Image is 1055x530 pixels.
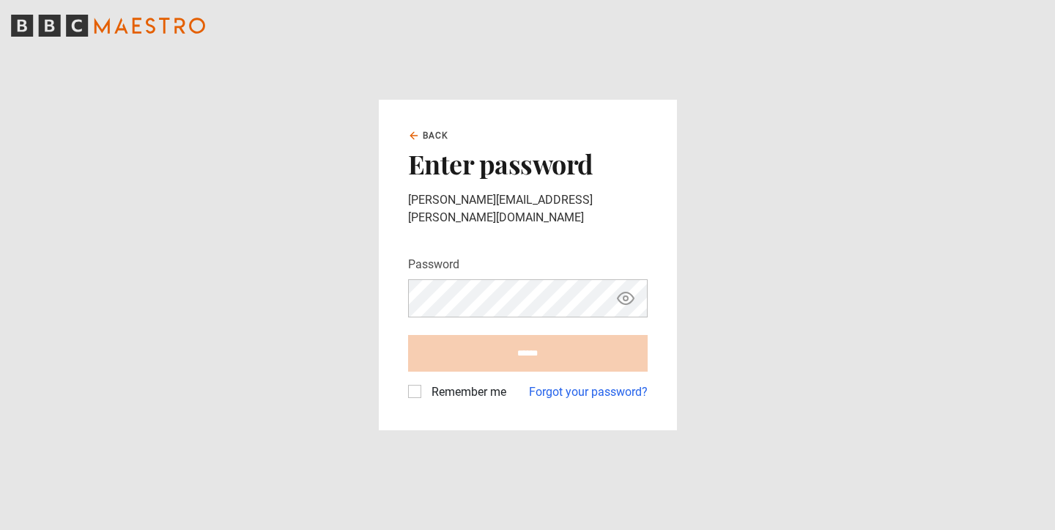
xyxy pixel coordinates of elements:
[423,129,449,142] span: Back
[408,129,449,142] a: Back
[529,383,648,401] a: Forgot your password?
[613,286,638,312] button: Show password
[408,148,648,179] h2: Enter password
[11,15,205,37] svg: BBC Maestro
[408,256,459,273] label: Password
[408,191,648,227] p: [PERSON_NAME][EMAIL_ADDRESS][PERSON_NAME][DOMAIN_NAME]
[426,383,506,401] label: Remember me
